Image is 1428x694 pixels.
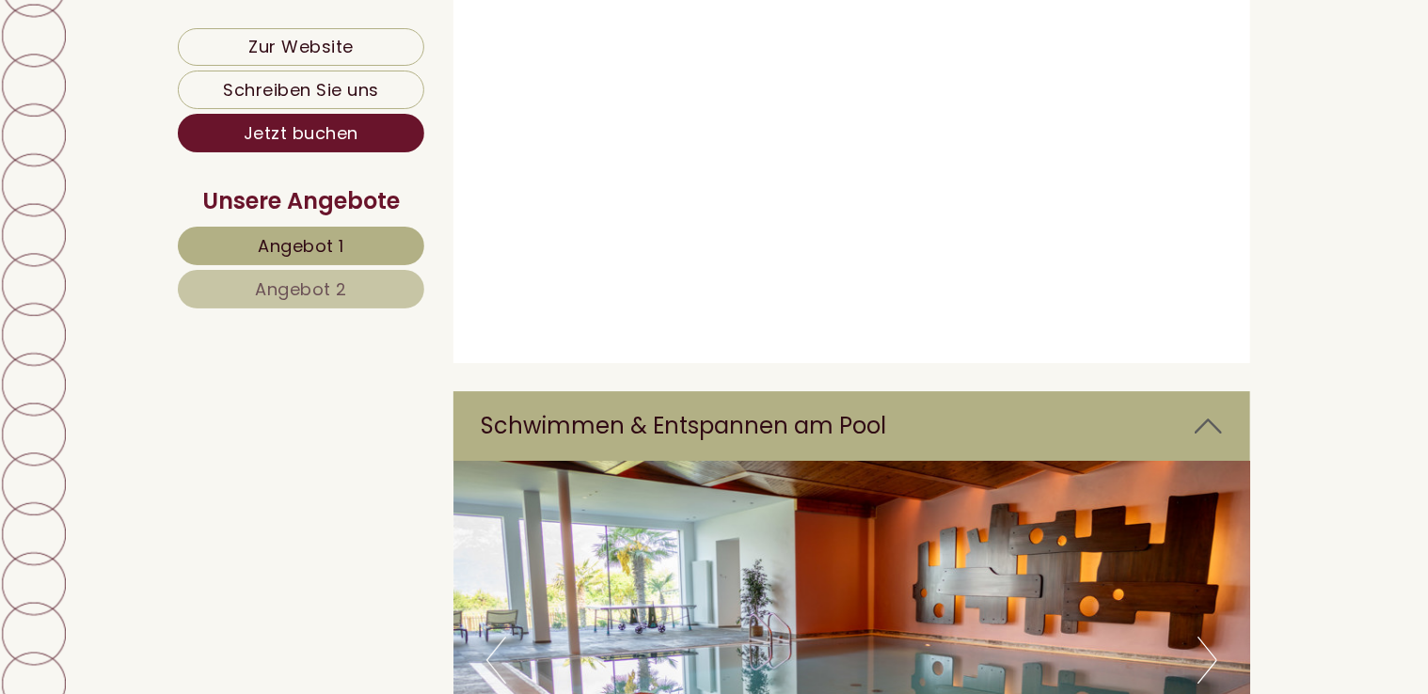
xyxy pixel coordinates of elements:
div: Unsere Angebote [178,185,424,217]
span: Angebot 2 [255,277,347,301]
small: 17:32 [28,95,326,108]
div: [DATE] [334,14,408,45]
button: Senden [617,490,741,528]
button: Next [1198,637,1217,684]
div: Guten Tag, wie können wir Ihnen helfen? [14,55,336,112]
div: Hotel Tenz [28,58,326,73]
span: Angebot 1 [258,234,344,258]
a: Zur Website [178,28,424,66]
a: Schreiben Sie uns [178,71,424,109]
a: Jetzt buchen [178,114,424,152]
button: Previous [486,637,506,684]
div: Schwimmen & Entspannen am Pool [453,391,1251,461]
